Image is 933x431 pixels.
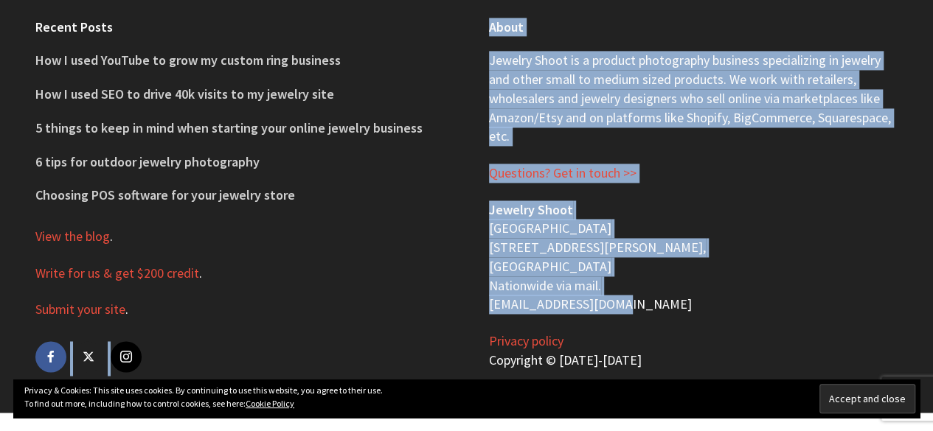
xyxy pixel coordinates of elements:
p: . [35,227,445,246]
a: facebook [35,341,66,372]
a: Questions? Get in touch >> [489,164,637,182]
a: Privacy policy [489,332,563,350]
a: How I used YouTube to grow my custom ring business [35,52,341,69]
b: Jewelry Shoot [489,201,573,218]
a: twitter [73,341,104,372]
a: Submit your site [35,301,125,318]
a: 6 tips for outdoor jewelry photography [35,153,260,170]
a: 5 things to keep in mind when starting your online jewelry business [35,119,423,136]
p: Jewelry Shoot is a product photography business specializing in jewelry and other small to medium... [489,51,898,146]
a: Write for us & get $200 credit [35,264,199,282]
a: Choosing POS software for your jewelry store [35,186,295,203]
p: Copyright © [DATE]-[DATE] [489,332,898,369]
input: Accept and close [819,384,915,413]
h4: About [489,18,898,36]
a: View the blog [35,228,110,245]
h4: Recent Posts [35,18,445,36]
p: . [35,300,445,319]
a: Cookie Policy [246,398,294,409]
p: . [35,264,445,283]
a: instagram [111,341,142,372]
div: Privacy & Cookies: This site uses cookies. By continuing to use this website, you agree to their ... [13,379,920,418]
p: [GEOGRAPHIC_DATA] [STREET_ADDRESS][PERSON_NAME], [GEOGRAPHIC_DATA] Nationwide via mail. [EMAIL_AD... [489,200,898,314]
a: How I used SEO to drive 40k visits to my jewelry site [35,85,334,102]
